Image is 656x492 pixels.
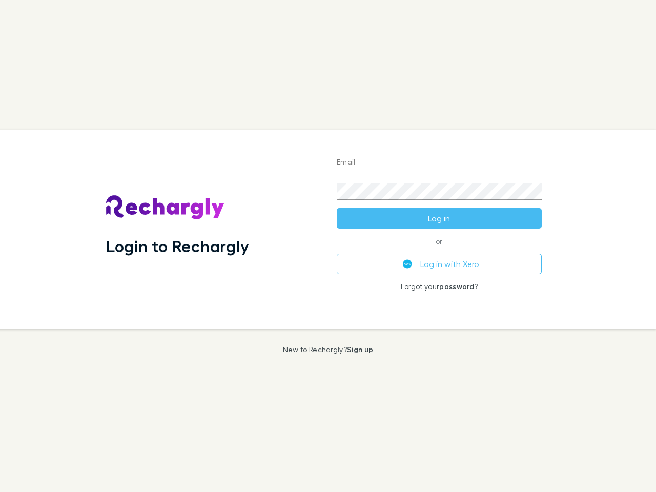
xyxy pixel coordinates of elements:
h1: Login to Rechargly [106,236,249,256]
button: Log in with Xero [337,254,542,274]
p: Forgot your ? [337,282,542,291]
a: Sign up [347,345,373,354]
img: Xero's logo [403,259,412,269]
p: New to Rechargly? [283,345,374,354]
img: Rechargly's Logo [106,195,225,220]
a: password [439,282,474,291]
button: Log in [337,208,542,229]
